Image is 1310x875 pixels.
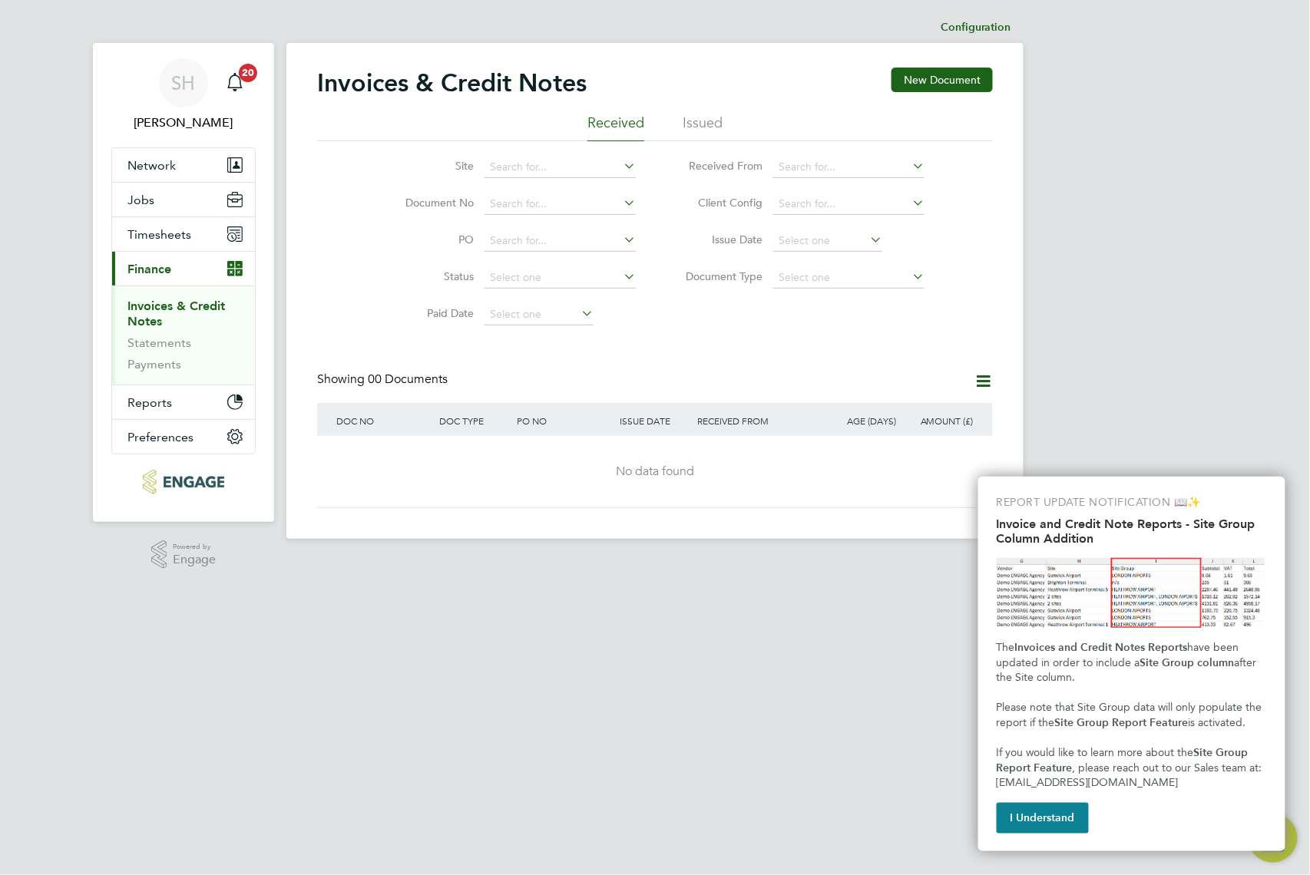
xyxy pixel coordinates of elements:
[997,558,1267,628] img: Site Group Column in Invoices Report
[1055,716,1189,729] strong: Site Group Report Feature
[997,746,1194,759] span: If you would like to learn more about the
[997,803,1089,834] button: I Understand
[111,114,256,132] span: Stacey Huntley
[1015,641,1188,654] strong: Invoices and Credit Notes Reports
[385,233,474,246] label: PO
[674,233,763,246] label: Issue Date
[127,262,171,276] span: Finance
[997,517,1267,546] h2: Invoice and Credit Note Reports - Site Group Column Addition
[385,159,474,173] label: Site
[1189,716,1246,729] span: is activated.
[332,403,435,438] div: DOC NO
[997,641,1242,669] span: have been updated in order to include a
[127,193,154,207] span: Jobs
[822,403,900,438] div: AGE (DAYS)
[385,306,474,320] label: Paid Date
[435,403,513,438] div: DOC TYPE
[172,73,196,93] span: SH
[997,495,1267,510] p: REPORT UPDATE NOTIFICATION 📖✨
[485,267,636,289] input: Select one
[332,464,978,480] div: No data found
[127,430,194,444] span: Preferences
[385,269,474,283] label: Status
[900,403,978,438] div: AMOUNT (£)
[111,58,256,132] a: Go to account details
[773,230,882,252] input: Select one
[997,746,1252,774] strong: Site Group Report Feature
[317,371,451,388] div: Showing
[773,157,925,178] input: Search for...
[127,158,176,173] span: Network
[674,269,763,283] label: Document Type
[317,68,587,98] h2: Invoices & Credit Notes
[239,64,257,82] span: 20
[674,159,763,173] label: Received From
[997,761,1265,790] span: , please reach out to our Sales team at: [EMAIL_ADDRESS][DOMAIN_NAME]
[368,371,448,387] span: 00 Documents
[674,196,763,210] label: Client Config
[773,267,925,289] input: Select one
[997,641,1015,654] span: The
[127,299,225,329] a: Invoices & Credit Notes
[111,470,256,494] a: Go to home page
[127,227,191,242] span: Timesheets
[997,701,1265,729] span: Please note that Site Group data will only populate the report if the
[683,114,723,141] li: Issued
[513,403,616,438] div: PO NO
[127,357,181,371] a: Payments
[1140,656,1235,669] strong: Site Group column
[93,43,274,522] nav: Main navigation
[127,335,191,350] a: Statements
[773,193,925,215] input: Search for...
[485,304,594,325] input: Select one
[143,470,224,494] img: axcis-logo-retina.png
[173,540,216,553] span: Powered by
[978,477,1285,851] div: Invoice and Credit Note Reports - Site Group Column Addition
[892,68,993,92] button: New Document
[173,553,216,566] span: Engage
[587,114,644,141] li: Received
[941,12,1011,43] li: Configuration
[617,403,694,438] div: ISSUE DATE
[485,193,636,215] input: Search for...
[385,196,474,210] label: Document No
[127,395,172,410] span: Reports
[693,403,822,438] div: RECEIVED FROM
[485,230,636,252] input: Search for...
[485,157,636,178] input: Search for...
